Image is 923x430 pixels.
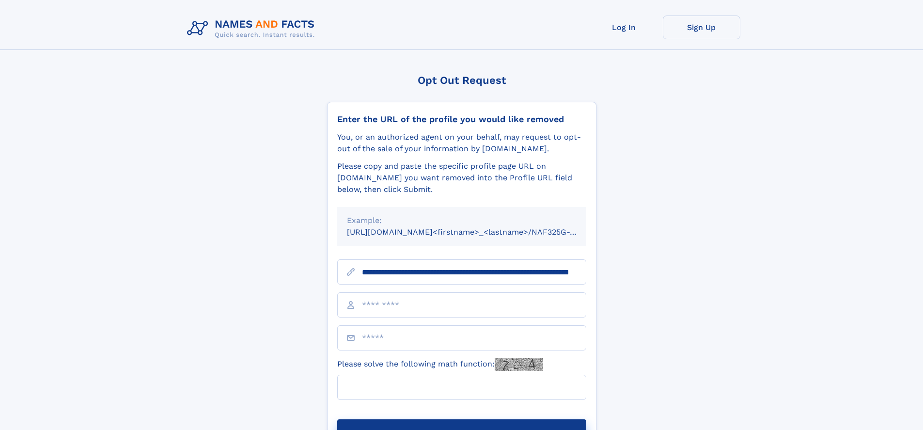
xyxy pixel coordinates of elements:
small: [URL][DOMAIN_NAME]<firstname>_<lastname>/NAF325G-xxxxxxxx [347,227,605,237]
div: Please copy and paste the specific profile page URL on [DOMAIN_NAME] you want removed into the Pr... [337,160,586,195]
div: Enter the URL of the profile you would like removed [337,114,586,125]
a: Log In [585,16,663,39]
img: Logo Names and Facts [183,16,323,42]
label: Please solve the following math function: [337,358,543,371]
div: You, or an authorized agent on your behalf, may request to opt-out of the sale of your informatio... [337,131,586,155]
div: Example: [347,215,577,226]
a: Sign Up [663,16,740,39]
div: Opt Out Request [327,74,596,86]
